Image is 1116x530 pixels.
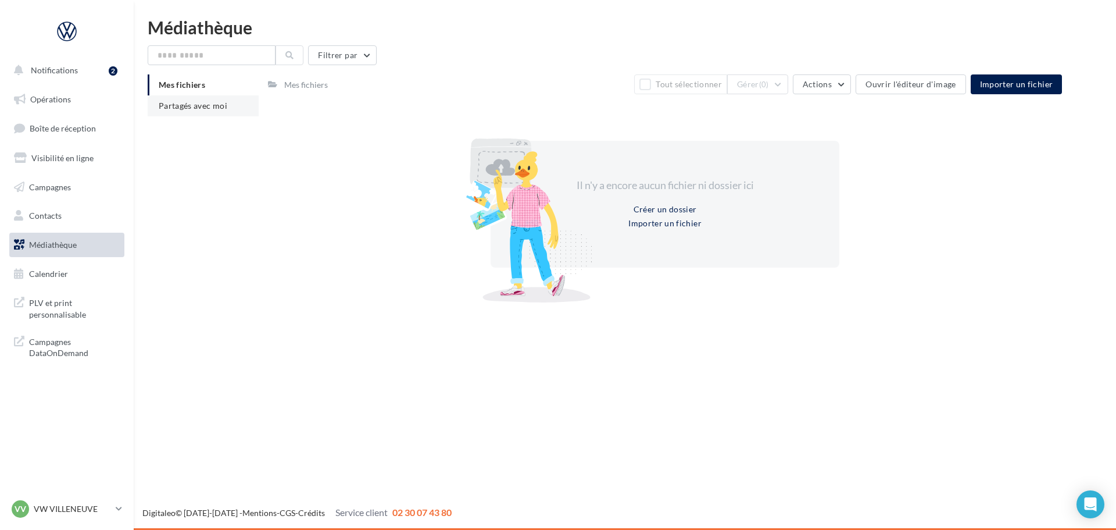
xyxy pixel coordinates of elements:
span: Service client [335,507,388,518]
div: 2 [109,66,117,76]
a: Boîte de réception [7,116,127,141]
a: Digitaleo [142,508,176,518]
button: Créer un dossier [629,202,702,216]
a: Opérations [7,87,127,112]
span: Actions [803,79,832,89]
a: Contacts [7,204,127,228]
a: Crédits [298,508,325,518]
a: Calendrier [7,262,127,286]
span: Campagnes DataOnDemand [29,334,120,359]
div: Open Intercom Messenger [1076,490,1104,518]
button: Notifications 2 [7,58,122,83]
button: Tout sélectionner [634,74,727,94]
a: Visibilité en ligne [7,146,127,170]
div: Mes fichiers [284,79,328,91]
span: Visibilité en ligne [31,153,94,163]
button: Actions [793,74,851,94]
button: Gérer(0) [727,74,788,94]
span: VV [15,503,26,515]
span: © [DATE]-[DATE] - - - [142,508,452,518]
a: Médiathèque [7,233,127,257]
span: PLV et print personnalisable [29,295,120,320]
span: 02 30 07 43 80 [392,507,452,518]
a: Campagnes [7,175,127,200]
p: VW VILLENEUVE [34,503,111,515]
span: Mes fichiers [159,80,205,90]
span: Campagnes [29,182,71,191]
span: Notifications [31,65,78,75]
a: Mentions [242,508,277,518]
span: Il n'y a encore aucun fichier ni dossier ici [577,179,754,191]
span: (0) [759,80,769,89]
button: Importer un fichier [971,74,1063,94]
a: Campagnes DataOnDemand [7,329,127,364]
a: VV VW VILLENEUVE [9,498,124,520]
button: Filtrer par [308,45,377,65]
span: Importer un fichier [980,79,1053,89]
span: Médiathèque [29,240,77,250]
span: Opérations [30,94,71,104]
span: Boîte de réception [30,123,96,133]
span: Calendrier [29,269,68,279]
div: Médiathèque [148,19,1102,36]
button: Ouvrir l'éditeur d'image [856,74,965,94]
a: PLV et print personnalisable [7,290,127,325]
span: Partagés avec moi [159,101,227,111]
a: CGS [280,508,295,518]
button: Importer un fichier [624,216,706,230]
span: Contacts [29,211,62,220]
